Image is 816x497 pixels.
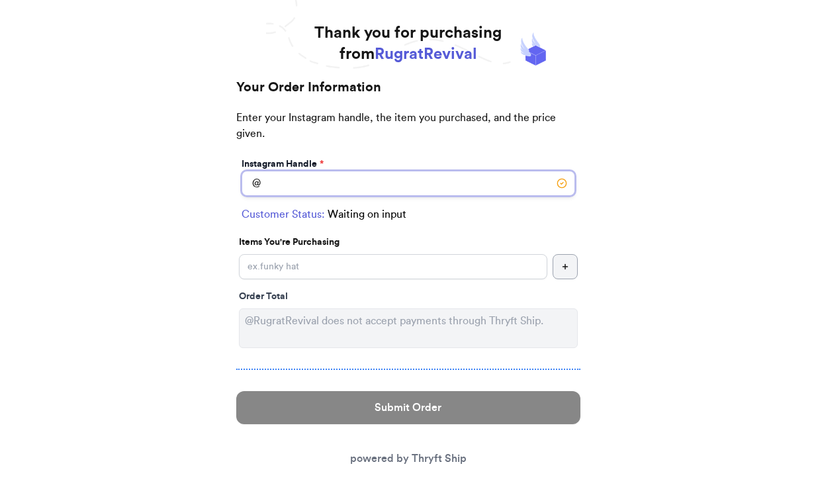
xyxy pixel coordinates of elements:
span: Customer Status: [242,206,325,222]
h1: Thank you for purchasing from [314,23,502,65]
button: Submit Order [236,391,580,424]
span: Waiting on input [328,206,406,222]
span: RugratRevival [375,46,477,62]
div: Order Total [239,290,578,303]
div: @ [242,171,261,196]
h2: Your Order Information [236,78,580,110]
p: Items You're Purchasing [239,236,578,249]
input: ex.funky hat [239,254,547,279]
p: Enter your Instagram handle, the item you purchased, and the price given. [236,110,580,155]
label: Instagram Handle [242,158,324,171]
a: powered by Thryft Ship [350,453,467,464]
